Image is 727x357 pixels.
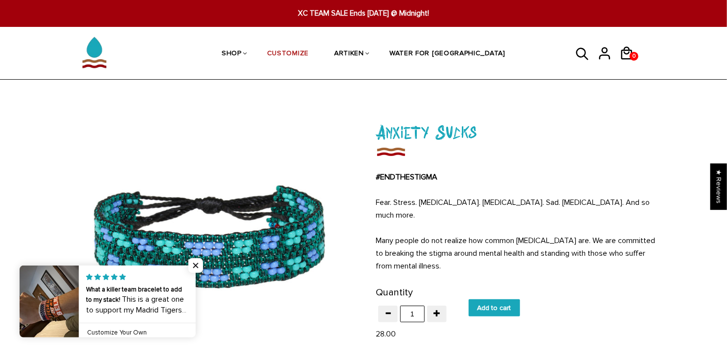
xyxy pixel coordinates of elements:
h1: Anxiety Sucks [376,119,657,145]
a: ARTIKEN [334,28,364,80]
strong: #ENDTHESTIGMA [376,172,437,182]
span: 0 [630,49,638,63]
a: WATER FOR [GEOGRAPHIC_DATA] [389,28,505,80]
label: Quantity [376,285,413,301]
span: XC TEAM SALE Ends [DATE] @ Midnight! [224,8,503,19]
a: SHOP [222,28,242,80]
div: Click to open Judge.me floating reviews tab [710,163,727,210]
input: Add to cart [469,299,520,316]
img: Anxiety Sucks [376,145,406,158]
span: 28.00 [376,329,396,339]
span: Fear. Stress. [MEDICAL_DATA]. [MEDICAL_DATA]. Sad. [MEDICAL_DATA]. And so much more. [376,198,650,220]
a: 0 [619,64,641,65]
span: Many people do not realize how common [MEDICAL_DATA] are. We are committed to breaking the stigma... [376,236,655,271]
span: Close popup widget [188,258,203,273]
a: CUSTOMIZE [267,28,309,80]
